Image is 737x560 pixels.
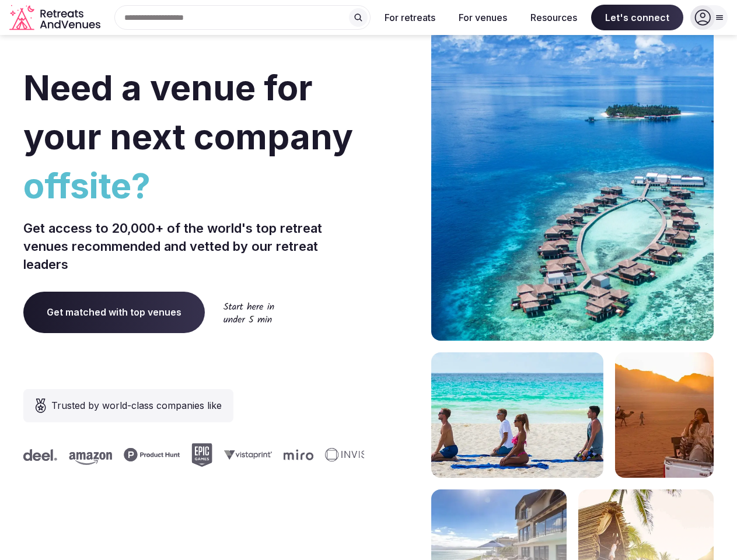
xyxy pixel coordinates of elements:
a: Get matched with top venues [23,292,205,332]
p: Get access to 20,000+ of the world's top retreat venues recommended and vetted by our retreat lea... [23,219,364,273]
span: Trusted by world-class companies like [51,398,222,412]
svg: Vistaprint company logo [223,450,271,460]
button: For venues [449,5,516,30]
svg: Miro company logo [283,449,313,460]
svg: Deel company logo [23,449,57,461]
img: Start here in under 5 min [223,302,274,323]
img: yoga on tropical beach [431,352,603,478]
a: Visit the homepage [9,5,103,31]
span: Need a venue for your next company [23,66,353,157]
svg: Invisible company logo [324,448,389,462]
button: Resources [521,5,586,30]
span: offsite? [23,161,364,210]
svg: Epic Games company logo [191,443,212,467]
img: woman sitting in back of truck with camels [615,352,714,478]
span: Let's connect [591,5,683,30]
svg: Retreats and Venues company logo [9,5,103,31]
button: For retreats [375,5,445,30]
